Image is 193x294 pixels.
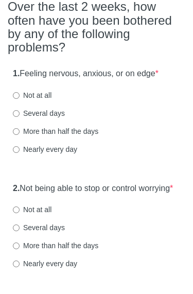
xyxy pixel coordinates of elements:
input: Several days [13,110,20,117]
input: More than half the days [13,128,20,135]
strong: 1. [13,69,20,78]
input: Not at all [13,92,20,99]
input: Not at all [13,206,20,213]
input: Nearly every day [13,146,20,153]
label: Several days [13,108,65,118]
input: More than half the days [13,243,20,249]
strong: 2. [13,184,20,193]
label: Not being able to stop or control worrying [13,183,173,195]
input: Nearly every day [13,261,20,267]
label: More than half the days [13,240,98,251]
label: Feeling nervous, anxious, or on edge [13,68,159,80]
label: Not at all [13,204,51,215]
label: Nearly every day [13,258,77,269]
label: Several days [13,222,65,233]
label: Not at all [13,90,51,100]
label: More than half the days [13,126,98,136]
label: Nearly every day [13,144,77,154]
input: Several days [13,224,20,231]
